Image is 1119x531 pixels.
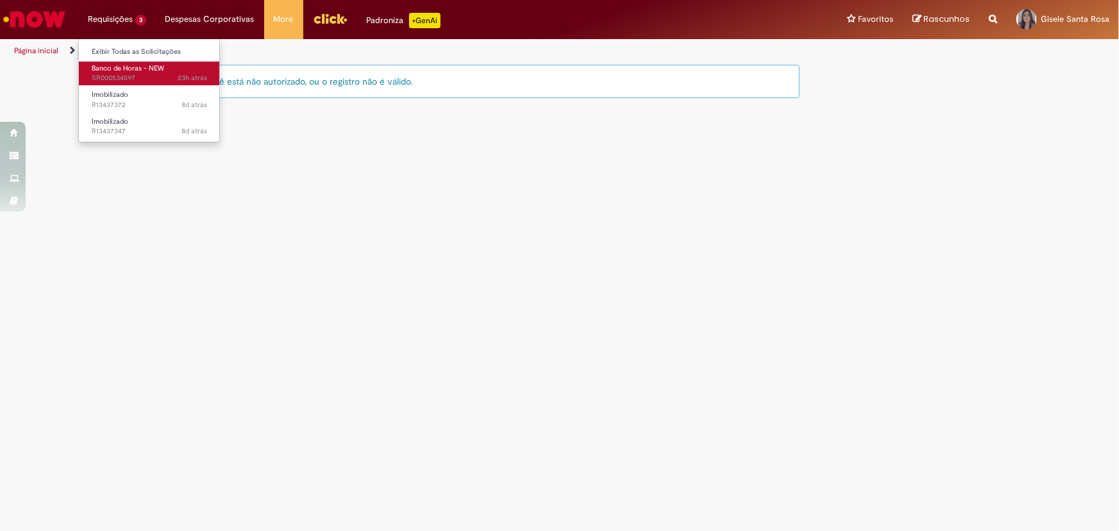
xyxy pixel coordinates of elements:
span: Favoritos [858,13,893,26]
a: Página inicial [14,46,58,56]
span: 8d atrás [181,100,207,110]
span: Banco de Horas - NEW [92,63,164,73]
img: ServiceNow [1,6,67,32]
span: R13437372 [92,100,207,110]
span: Gisele Santa Rosa [1041,13,1109,24]
div: Padroniza [367,13,441,28]
ul: Trilhas de página [10,39,736,63]
a: Aberto SR000534597 : Banco de Horas - NEW [79,62,220,85]
time: 28/08/2025 12:39:43 [178,73,207,83]
time: 21/08/2025 16:20:24 [181,126,207,136]
span: 8d atrás [181,126,207,136]
span: Rascunhos [923,13,970,25]
img: click_logo_yellow_360x200.png [313,9,348,28]
div: Você está não autorizado, ou o registro não é válido. [194,65,800,98]
time: 21/08/2025 16:23:20 [181,100,207,110]
span: SR000534597 [92,73,207,83]
span: Imobilizado [92,90,128,99]
span: 3 [135,15,146,26]
span: More [274,13,294,26]
span: 23h atrás [178,73,207,83]
p: +GenAi [409,13,441,28]
span: R13437347 [92,126,207,137]
span: Despesas Corporativas [165,13,255,26]
a: Rascunhos [913,13,970,26]
a: Aberto R13437372 : Imobilizado [79,88,220,112]
a: Aberto R13437347 : Imobilizado [79,115,220,139]
span: Imobilizado [92,117,128,126]
ul: Requisições [78,38,220,142]
span: Requisições [88,13,133,26]
a: Exibir Todas as Solicitações [79,45,220,59]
